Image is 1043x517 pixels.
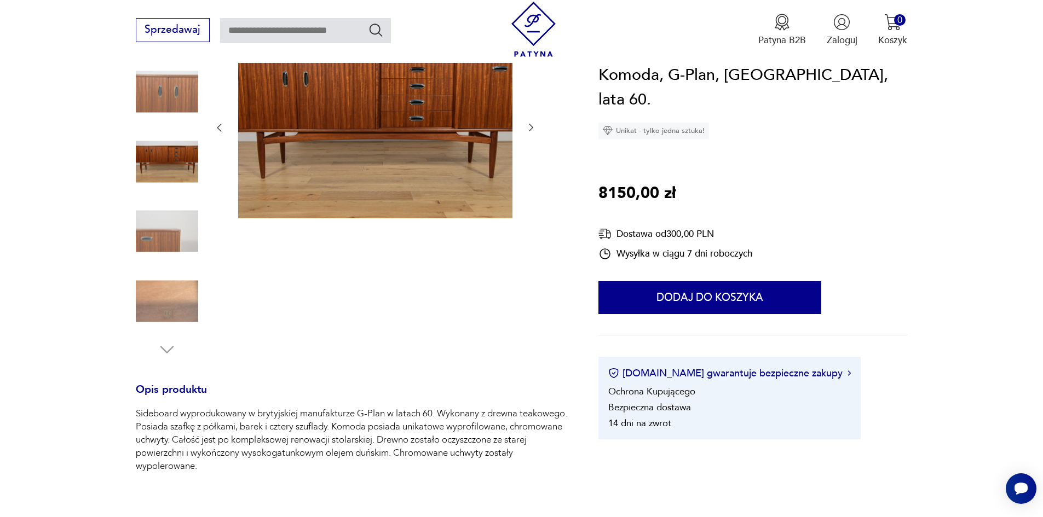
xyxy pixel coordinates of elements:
button: Zaloguj [827,14,857,47]
img: Ikona medalu [774,14,791,31]
img: Ikona certyfikatu [608,368,619,379]
div: Unikat - tylko jedna sztuka! [598,123,709,139]
img: Ikona strzałki w prawo [848,371,851,376]
img: Ikona dostawy [598,227,612,241]
button: Dodaj do koszyka [598,281,821,314]
div: Wysyłka w ciągu 7 dni roboczych [598,247,752,260]
a: Sprzedawaj [136,26,210,35]
p: Zaloguj [827,34,857,47]
p: Sideboard wyprodukowany w brytyjskiej manufakturze G-Plan w latach 60. Wykonany z drewna teakoweg... [136,407,567,473]
img: Zdjęcie produktu Komoda, G-Plan, Wielka Brytania, lata 60. [136,61,198,123]
h1: Komoda, G-Plan, [GEOGRAPHIC_DATA], lata 60. [598,63,907,113]
img: Zdjęcie produktu Komoda, G-Plan, Wielka Brytania, lata 60. [136,130,198,193]
p: 8150,00 zł [598,181,676,206]
button: Szukaj [368,22,384,38]
li: 14 dni na zwrot [608,417,671,429]
li: Ochrona Kupującego [608,385,695,398]
img: Zdjęcie produktu Komoda, G-Plan, Wielka Brytania, lata 60. [136,270,198,332]
button: 0Koszyk [878,14,907,47]
img: Zdjęcie produktu Komoda, G-Plan, Wielka Brytania, lata 60. [136,200,198,263]
li: Bezpieczna dostawa [608,401,691,414]
button: Patyna B2B [758,14,806,47]
div: 0 [894,14,906,26]
img: Ikonka użytkownika [833,14,850,31]
p: Koszyk [878,34,907,47]
button: [DOMAIN_NAME] gwarantuje bezpieczne zakupy [608,367,851,380]
img: Patyna - sklep z meblami i dekoracjami vintage [506,2,561,57]
img: Ikona diamentu [603,126,613,136]
p: Patyna B2B [758,34,806,47]
div: Dostawa od 300,00 PLN [598,227,752,241]
button: Sprzedawaj [136,18,210,42]
img: Ikona koszyka [884,14,901,31]
img: Zdjęcie produktu Komoda, G-Plan, Wielka Brytania, lata 60. [238,36,512,218]
a: Ikona medaluPatyna B2B [758,14,806,47]
iframe: Smartsupp widget button [1006,473,1036,504]
h3: Opis produktu [136,386,567,408]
